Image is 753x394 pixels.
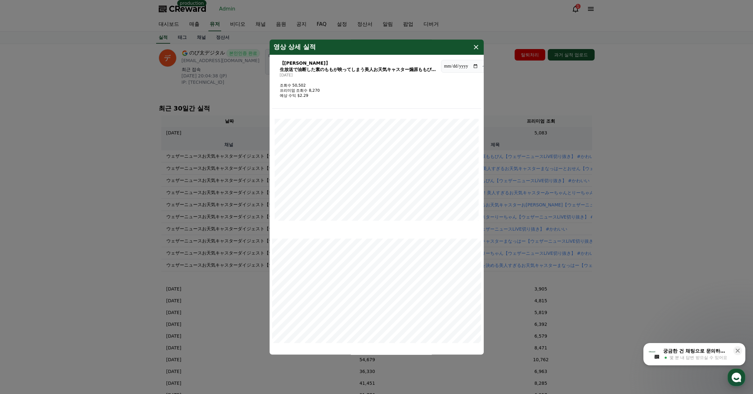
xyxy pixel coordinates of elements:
p: 조회수 50,502 [280,83,320,88]
p: 예상 수익 $2.29 [280,93,320,98]
a: 홈 [2,202,42,218]
h3: 【[PERSON_NAME]】生放送で油断した素のももが映ってしまう美人お天気キャスター煽原ももぴん【ウェザーニュースLiVE切り抜き】 #かわいい [280,60,436,73]
p: 프리미엄 조회수 8,270 [280,88,320,93]
p: ~ [482,62,486,70]
span: 대화 [58,212,66,217]
a: 대화 [42,202,82,218]
span: 홈 [20,211,24,217]
a: 설정 [82,202,122,218]
span: 설정 [98,211,106,217]
p: [DATE] [280,73,436,78]
div: modal [270,39,484,355]
h4: 영상 상세 실적 [273,43,316,51]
